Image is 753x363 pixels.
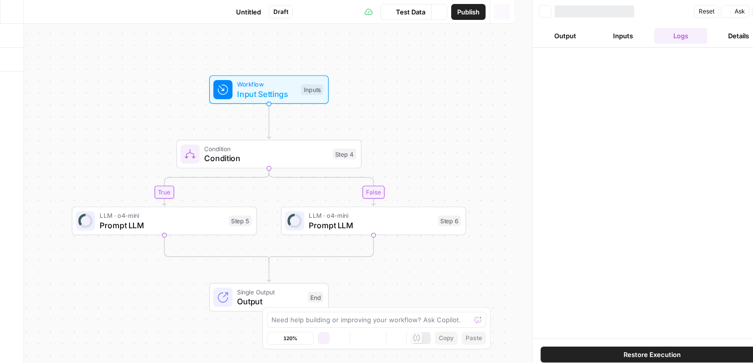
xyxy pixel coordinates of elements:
button: Logs [654,28,708,44]
button: Test Data [380,4,431,20]
span: Single Output [237,287,303,296]
g: Edge from start to step_4 [267,104,270,139]
span: Untitled [236,7,261,17]
div: WorkflowInput SettingsInputs [176,75,362,104]
button: Inputs [596,28,650,44]
span: Condition [204,144,328,153]
span: Test Data [396,7,425,17]
div: ConditionConditionStep 4 [176,140,362,169]
div: Single OutputOutputEnd [176,283,362,312]
span: Restore Execution [624,350,681,360]
span: Paste [466,334,482,343]
g: Edge from step_6 to step_4-conditional-end [269,235,374,263]
span: Copy [439,334,454,343]
span: Input Settings [237,88,296,100]
span: LLM · o4-mini [100,211,224,220]
div: LLM · o4-miniPrompt LLMStep 6 [281,206,466,235]
span: Reset [699,7,715,16]
span: Prompt LLM [309,219,433,231]
button: Publish [451,4,486,20]
button: Output [539,28,593,44]
g: Edge from step_4-conditional-end to end [267,260,270,281]
span: Output [237,295,303,307]
div: Step 6 [438,215,461,226]
span: Draft [273,7,288,16]
span: Ask [735,7,745,16]
span: Condition [204,152,328,164]
g: Edge from step_5 to step_4-conditional-end [164,235,269,263]
button: Copy [435,332,458,345]
div: Inputs [301,84,323,95]
div: Step 4 [333,149,356,160]
span: Prompt LLM [100,219,224,231]
button: Untitled [221,4,267,20]
span: Publish [457,7,480,17]
g: Edge from step_4 to step_6 [269,169,376,205]
g: Edge from step_4 to step_5 [162,169,269,205]
button: Reset [694,5,719,18]
button: Paste [462,332,486,345]
button: Ask [721,5,750,18]
div: Step 5 [229,215,252,226]
span: Workflow [237,80,296,89]
div: LLM · o4-miniPrompt LLMStep 5 [72,206,257,235]
span: 120% [283,334,297,342]
div: End [308,292,323,303]
span: LLM · o4-mini [309,211,433,220]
